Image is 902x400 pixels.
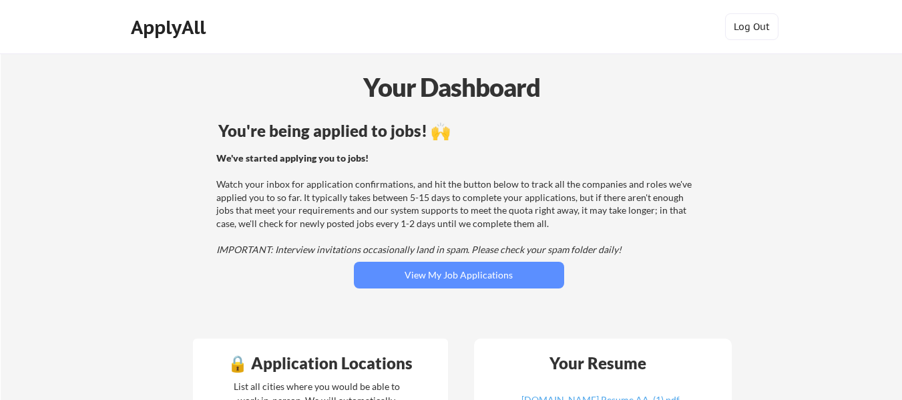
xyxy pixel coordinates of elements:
div: Watch your inbox for application confirmations, and hit the button below to track all the compani... [216,152,698,256]
div: You're being applied to jobs! 🙌 [218,123,700,139]
strong: We've started applying you to jobs! [216,152,369,164]
button: Log Out [725,13,778,40]
div: Your Resume [532,355,664,371]
em: IMPORTANT: Interview invitations occasionally land in spam. Please check your spam folder daily! [216,244,622,255]
div: 🔒 Application Locations [196,355,445,371]
button: View My Job Applications [354,262,564,288]
div: ApplyAll [131,16,210,39]
div: Your Dashboard [1,68,902,106]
